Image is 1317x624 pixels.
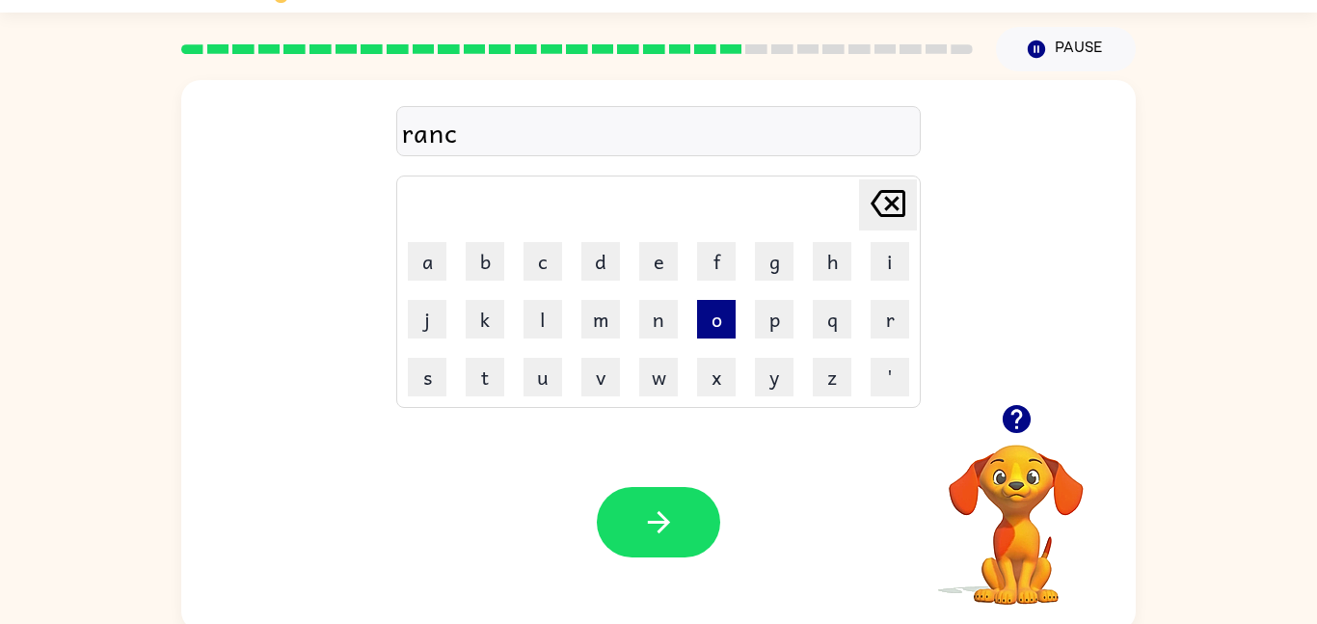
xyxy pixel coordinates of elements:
button: g [755,242,793,281]
button: a [408,242,446,281]
button: n [639,300,678,339]
button: t [466,358,504,396]
button: i [871,242,909,281]
button: h [813,242,851,281]
div: ranc [402,112,915,152]
button: ' [871,358,909,396]
button: j [408,300,446,339]
button: m [581,300,620,339]
button: s [408,358,446,396]
button: e [639,242,678,281]
button: r [871,300,909,339]
button: l [524,300,562,339]
button: f [697,242,736,281]
button: p [755,300,793,339]
video: Your browser must support playing .mp4 files to use Literably. Please try using another browser. [920,415,1113,608]
button: q [813,300,851,339]
button: d [581,242,620,281]
button: v [581,358,620,396]
button: z [813,358,851,396]
button: b [466,242,504,281]
button: c [524,242,562,281]
button: u [524,358,562,396]
button: k [466,300,504,339]
button: y [755,358,793,396]
button: x [697,358,736,396]
button: w [639,358,678,396]
button: Pause [996,27,1136,71]
button: o [697,300,736,339]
